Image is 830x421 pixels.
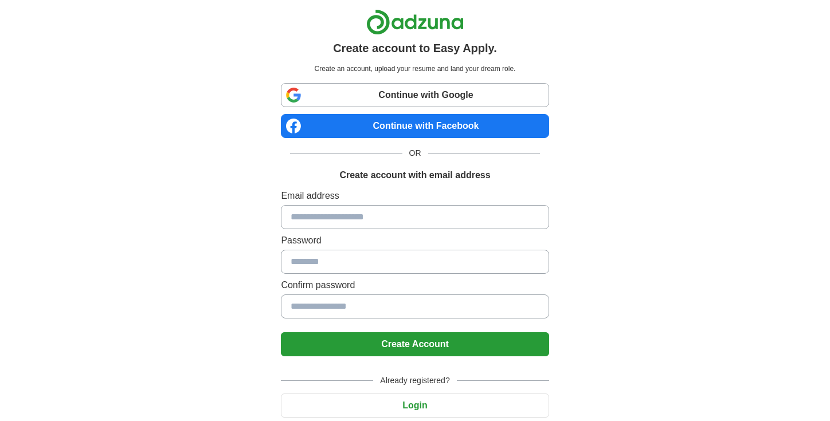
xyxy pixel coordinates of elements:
[281,394,549,418] button: Login
[281,234,549,247] label: Password
[366,9,464,35] img: Adzuna logo
[281,400,549,410] a: Login
[402,147,428,159] span: OR
[281,189,549,203] label: Email address
[281,278,549,292] label: Confirm password
[281,332,549,356] button: Create Account
[333,40,497,57] h1: Create account to Easy Apply.
[373,375,456,387] span: Already registered?
[339,168,490,182] h1: Create account with email address
[281,114,549,138] a: Continue with Facebook
[281,83,549,107] a: Continue with Google
[283,64,546,74] p: Create an account, upload your resume and land your dream role.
